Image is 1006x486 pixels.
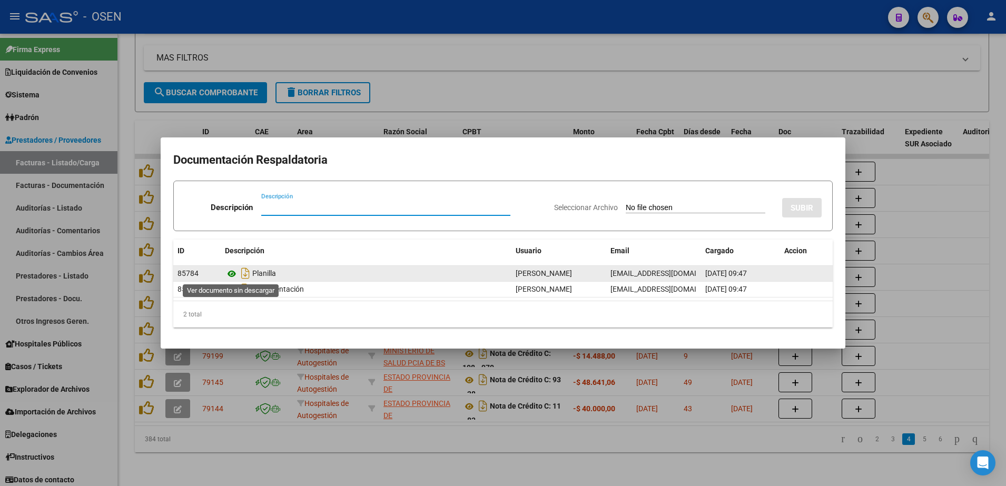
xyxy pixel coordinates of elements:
span: SUBIR [791,203,813,213]
span: Email [610,246,629,255]
h2: Documentación Respaldatoria [173,150,833,170]
div: Planilla [225,265,507,282]
datatable-header-cell: Email [606,240,701,262]
i: Descargar documento [239,265,252,282]
span: [EMAIL_ADDRESS][DOMAIN_NAME] [610,269,727,277]
span: Accion [784,246,807,255]
span: [PERSON_NAME] [516,285,572,293]
span: [PERSON_NAME] [516,269,572,277]
span: Descripción [225,246,264,255]
datatable-header-cell: Accion [780,240,833,262]
div: 2 total [173,301,833,328]
i: Descargar documento [239,281,252,297]
span: Usuario [516,246,541,255]
span: ID [177,246,184,255]
span: [DATE] 09:47 [705,269,747,277]
span: Cargado [705,246,734,255]
span: [DATE] 09:47 [705,285,747,293]
div: Documentación [225,281,507,297]
span: 85784 [177,269,199,277]
datatable-header-cell: Cargado [701,240,780,262]
datatable-header-cell: Usuario [511,240,606,262]
span: 85783 [177,285,199,293]
span: Seleccionar Archivo [554,203,618,212]
p: Descripción [211,202,253,214]
div: Open Intercom Messenger [970,450,995,475]
datatable-header-cell: Descripción [221,240,511,262]
span: [EMAIL_ADDRESS][DOMAIN_NAME] [610,285,727,293]
button: SUBIR [782,198,822,217]
datatable-header-cell: ID [173,240,221,262]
